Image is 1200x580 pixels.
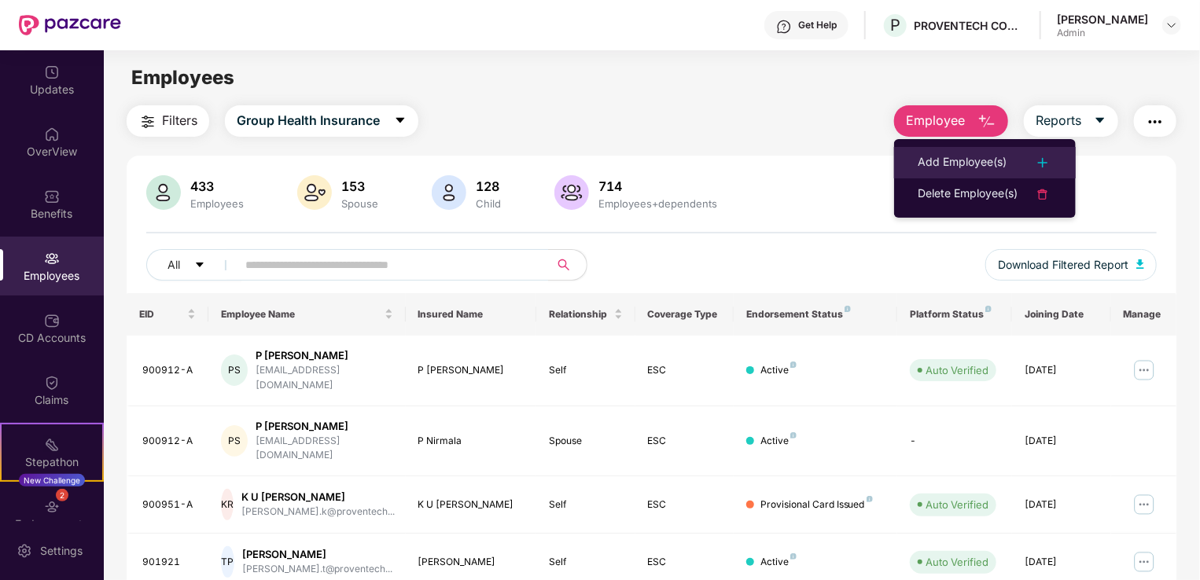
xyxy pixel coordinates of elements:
div: [EMAIL_ADDRESS][DOMAIN_NAME] [256,363,393,393]
div: [DATE] [1025,497,1098,512]
img: svg+xml;base64,PHN2ZyB4bWxucz0iaHR0cDovL3d3dy53My5vcmcvMjAwMC9zdmciIHdpZHRoPSIyNCIgaGVpZ2h0PSIyNC... [1033,185,1052,204]
span: Reports [1036,111,1081,130]
div: Active [760,363,797,378]
div: Self [549,363,622,378]
div: ESC [648,497,721,512]
span: Employee [906,111,965,130]
div: Active [760,555,797,570]
div: Employees [187,197,247,210]
div: [PERSON_NAME] [418,555,525,570]
div: P [PERSON_NAME] [418,363,525,378]
th: EID [127,293,208,336]
div: PS [221,425,248,457]
img: svg+xml;base64,PHN2ZyB4bWxucz0iaHR0cDovL3d3dy53My5vcmcvMjAwMC9zdmciIHhtbG5zOnhsaW5rPSJodHRwOi8vd3... [1136,259,1144,269]
div: Auto Verified [926,497,988,512]
span: EID [139,308,184,321]
span: Group Health Insurance [237,111,380,130]
div: Stepathon [2,454,102,470]
div: 2 [56,489,68,501]
div: Delete Employee(s) [918,185,1018,204]
img: svg+xml;base64,PHN2ZyB4bWxucz0iaHR0cDovL3d3dy53My5vcmcvMjAwMC9zdmciIHhtbG5zOnhsaW5rPSJodHRwOi8vd3... [146,175,181,210]
td: - [897,406,1012,477]
div: [PERSON_NAME] [242,547,393,562]
img: svg+xml;base64,PHN2ZyB4bWxucz0iaHR0cDovL3d3dy53My5vcmcvMjAwMC9zdmciIHhtbG5zOnhsaW5rPSJodHRwOi8vd3... [432,175,466,210]
th: Coverage Type [635,293,734,336]
img: svg+xml;base64,PHN2ZyB4bWxucz0iaHR0cDovL3d3dy53My5vcmcvMjAwMC9zdmciIHdpZHRoPSI4IiBoZWlnaHQ9IjgiIH... [790,432,797,439]
th: Employee Name [208,293,405,336]
span: Filters [162,111,197,130]
div: PROVENTECH CONSULTING PRIVATE LIMITED [914,18,1024,33]
img: svg+xml;base64,PHN2ZyB4bWxucz0iaHR0cDovL3d3dy53My5vcmcvMjAwMC9zdmciIHdpZHRoPSI4IiBoZWlnaHQ9IjgiIH... [790,553,797,560]
button: search [548,249,587,281]
div: Add Employee(s) [918,153,1007,172]
img: svg+xml;base64,PHN2ZyB4bWxucz0iaHR0cDovL3d3dy53My5vcmcvMjAwMC9zdmciIHdpZHRoPSI4IiBoZWlnaHQ9IjgiIH... [790,362,797,368]
img: svg+xml;base64,PHN2ZyB4bWxucz0iaHR0cDovL3d3dy53My5vcmcvMjAwMC9zdmciIHhtbG5zOnhsaW5rPSJodHRwOi8vd3... [554,175,589,210]
img: manageButton [1132,549,1157,574]
img: manageButton [1132,358,1157,383]
th: Manage [1111,293,1176,336]
div: Employees+dependents [595,197,720,210]
div: Auto Verified [926,362,988,378]
button: Group Health Insurancecaret-down [225,105,418,137]
div: Endorsement Status [746,308,885,321]
img: svg+xml;base64,PHN2ZyB4bWxucz0iaHR0cDovL3d3dy53My5vcmcvMjAwMC9zdmciIHdpZHRoPSI4IiBoZWlnaHQ9IjgiIH... [985,306,992,312]
div: PS [221,354,248,386]
img: svg+xml;base64,PHN2ZyBpZD0iQ0RfQWNjb3VudHMiIGRhdGEtbmFtZT0iQ0QgQWNjb3VudHMiIHhtbG5zPSJodHRwOi8vd3... [44,313,60,329]
div: 900912-A [142,434,196,449]
img: svg+xml;base64,PHN2ZyBpZD0iQ2xhaW0iIHhtbG5zPSJodHRwOi8vd3d3LnczLm9yZy8yMDAwL3N2ZyIgd2lkdGg9IjIwIi... [44,375,60,391]
div: TP [221,546,234,578]
div: Settings [35,543,87,559]
span: caret-down [194,259,205,272]
img: svg+xml;base64,PHN2ZyB4bWxucz0iaHR0cDovL3d3dy53My5vcmcvMjAwMC9zdmciIHdpZHRoPSIyNCIgaGVpZ2h0PSIyNC... [1146,112,1165,131]
img: svg+xml;base64,PHN2ZyBpZD0iSGVscC0zMngzMiIgeG1sbnM9Imh0dHA6Ly93d3cudzMub3JnLzIwMDAvc3ZnIiB3aWR0aD... [776,19,792,35]
img: svg+xml;base64,PHN2ZyBpZD0iQmVuZWZpdHMiIHhtbG5zPSJodHRwOi8vd3d3LnczLm9yZy8yMDAwL3N2ZyIgd2lkdGg9Ij... [44,189,60,204]
span: Employees [131,66,234,89]
img: svg+xml;base64,PHN2ZyB4bWxucz0iaHR0cDovL3d3dy53My5vcmcvMjAwMC9zdmciIHdpZHRoPSIyMSIgaGVpZ2h0PSIyMC... [44,437,60,453]
div: Self [549,555,622,570]
div: P [PERSON_NAME] [256,419,393,434]
div: P [PERSON_NAME] [256,348,393,363]
button: Reportscaret-down [1024,105,1118,137]
div: 153 [338,178,381,194]
div: Platform Status [910,308,999,321]
div: ESC [648,363,721,378]
div: [PERSON_NAME] [1057,12,1148,27]
div: [PERSON_NAME].t@proventech... [242,562,393,577]
button: Filters [127,105,209,137]
div: [EMAIL_ADDRESS][DOMAIN_NAME] [256,434,393,464]
div: 128 [473,178,504,194]
div: Admin [1057,27,1148,39]
div: [DATE] [1025,363,1098,378]
span: Employee Name [221,308,381,321]
div: Spouse [338,197,381,210]
span: Relationship [549,308,610,321]
div: Provisional Card Issued [760,497,873,512]
img: svg+xml;base64,PHN2ZyB4bWxucz0iaHR0cDovL3d3dy53My5vcmcvMjAwMC9zdmciIHhtbG5zOnhsaW5rPSJodHRwOi8vd3... [297,175,332,210]
div: 433 [187,178,247,194]
img: svg+xml;base64,PHN2ZyBpZD0iRW1wbG95ZWVzIiB4bWxucz0iaHR0cDovL3d3dy53My5vcmcvMjAwMC9zdmciIHdpZHRoPS... [44,251,60,266]
span: Download Filtered Report [998,256,1128,273]
div: [DATE] [1025,434,1098,449]
div: [DATE] [1025,555,1098,570]
div: Get Help [798,19,837,31]
img: svg+xml;base64,PHN2ZyB4bWxucz0iaHR0cDovL3d3dy53My5vcmcvMjAwMC9zdmciIHdpZHRoPSIyNCIgaGVpZ2h0PSIyNC... [138,112,157,131]
th: Relationship [536,293,635,336]
img: svg+xml;base64,PHN2ZyBpZD0iU2V0dGluZy0yMHgyMCIgeG1sbnM9Imh0dHA6Ly93d3cudzMub3JnLzIwMDAvc3ZnIiB3aW... [17,543,32,559]
div: Auto Verified [926,554,988,570]
div: Child [473,197,504,210]
img: svg+xml;base64,PHN2ZyB4bWxucz0iaHR0cDovL3d3dy53My5vcmcvMjAwMC9zdmciIHdpZHRoPSIyNCIgaGVpZ2h0PSIyNC... [1033,153,1052,172]
span: P [890,16,900,35]
div: KR [221,489,234,520]
img: manageButton [1132,492,1157,517]
div: 900951-A [142,497,196,512]
div: 714 [595,178,720,194]
img: svg+xml;base64,PHN2ZyBpZD0iSG9tZSIgeG1sbnM9Imh0dHA6Ly93d3cudzMub3JnLzIwMDAvc3ZnIiB3aWR0aD0iMjAiIG... [44,127,60,142]
div: 900912-A [142,363,196,378]
img: svg+xml;base64,PHN2ZyBpZD0iRW5kb3JzZW1lbnRzIiB4bWxucz0iaHR0cDovL3d3dy53My5vcmcvMjAwMC9zdmciIHdpZH... [44,499,60,515]
div: New Challenge [19,474,85,486]
img: svg+xml;base64,PHN2ZyBpZD0iVXBkYXRlZCIgeG1sbnM9Imh0dHA6Ly93d3cudzMub3JnLzIwMDAvc3ZnIiB3aWR0aD0iMj... [44,64,60,80]
img: svg+xml;base64,PHN2ZyB4bWxucz0iaHR0cDovL3d3dy53My5vcmcvMjAwMC9zdmciIHdpZHRoPSI4IiBoZWlnaHQ9IjgiIH... [845,306,851,312]
img: svg+xml;base64,PHN2ZyBpZD0iRHJvcGRvd24tMzJ4MzIiIHhtbG5zPSJodHRwOi8vd3d3LnczLm9yZy8yMDAwL3N2ZyIgd2... [1165,19,1178,31]
div: Active [760,434,797,449]
button: Employee [894,105,1008,137]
